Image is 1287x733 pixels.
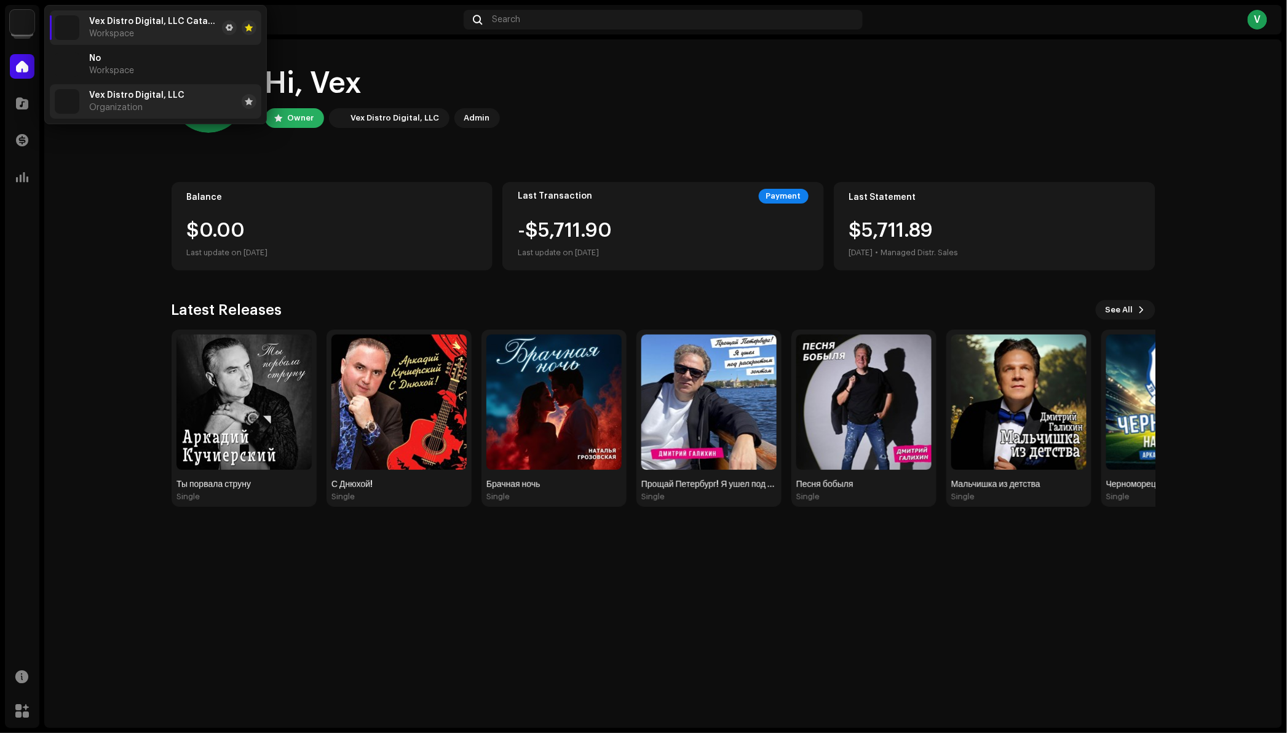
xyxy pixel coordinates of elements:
span: No [89,53,101,63]
img: 4f352ab7-c6b2-4ec4-b97a-09ea22bd155f [55,15,79,40]
div: Single [1106,492,1130,502]
img: 68d42638-f6c0-46c5-b583-5e82d3d84b8b [176,335,312,470]
div: Single [796,492,820,502]
div: Прощай Петербург! Я ушел под раскрытым зонтом [641,480,777,489]
img: 4f352ab7-c6b2-4ec4-b97a-09ea22bd155f [331,111,346,125]
div: Last update on [DATE] [518,245,612,260]
span: Organization [89,103,143,113]
div: Песня бобыля [796,480,932,489]
div: Owner [288,111,314,125]
div: Ты порвала струну [176,480,312,489]
span: Workspace [89,29,134,39]
img: 383f4f73-d6bc-4781-83c8-ffd6090099a9 [951,335,1087,470]
div: Брачная ночь [486,480,622,489]
span: Vex Distro Digital, LLC [89,90,184,100]
img: 4f352ab7-c6b2-4ec4-b97a-09ea22bd155f [55,89,79,114]
img: 7cd1e7f8-cf55-4220-a8d3-0c9c94aa5763 [641,335,777,470]
div: Мальчишка из детства [951,480,1087,489]
div: Admin [464,111,490,125]
div: Single [951,492,975,502]
span: Search [493,15,521,25]
div: Last Transaction [518,191,592,201]
img: 4f352ab7-c6b2-4ec4-b97a-09ea22bd155f [10,10,34,34]
span: Workspace [89,66,134,76]
div: Last Statement [849,192,1140,202]
img: 4f352ab7-c6b2-4ec4-b97a-09ea22bd155f [55,52,79,77]
div: Single [641,492,665,502]
div: Last update on [DATE] [187,245,478,260]
div: Managed Distr. Sales [881,245,959,260]
div: Balance [187,192,478,202]
span: See All [1106,298,1133,322]
img: 7532890b-a85c-4c0b-b46b-aad1f3d46a0d [486,335,622,470]
div: Single [176,492,200,502]
div: [DATE] [849,245,873,260]
div: V [1248,10,1267,30]
div: Single [331,492,355,502]
div: • [876,245,879,260]
img: 52568d4f-9928-4cdb-9d47-49bfe54ff0fe [331,335,467,470]
div: Vex Distro Digital, LLC [351,111,440,125]
span: Vex Distro Digital, LLC Catalog Account [89,17,217,26]
div: Single [486,492,510,502]
div: С Днюхой! [331,480,467,489]
button: See All [1096,300,1155,320]
div: Hi, Vex [265,64,500,103]
re-o-card-value: Last Statement [834,182,1155,271]
h3: Latest Releases [172,300,282,320]
img: 813d3eec-9666-441f-bddd-3a6fad07ac2d [1106,335,1241,470]
re-o-card-value: Balance [172,182,493,271]
div: Payment [759,189,809,204]
div: Черноморец - Наш Герой! [1106,480,1241,489]
img: afdcc64f-cfd9-4bd2-89e6-b2db7952d30f [796,335,932,470]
